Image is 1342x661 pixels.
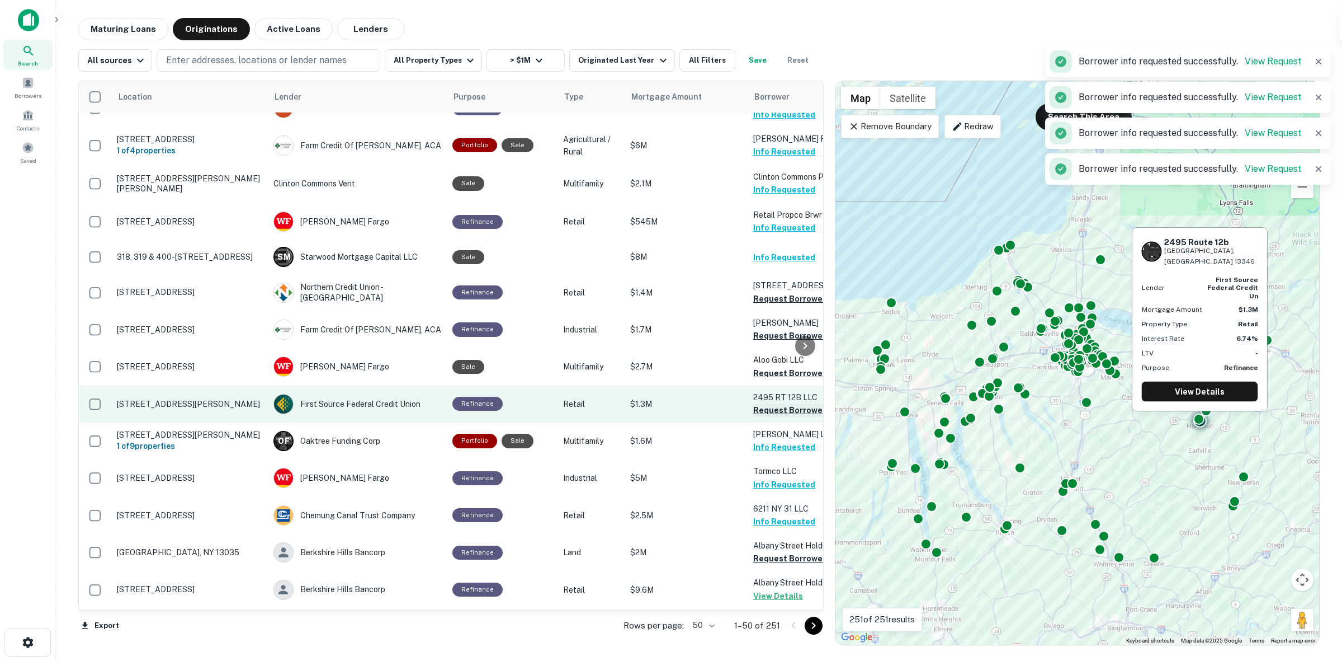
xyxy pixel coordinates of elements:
button: All Filters [679,49,735,72]
a: Borrowers [3,72,53,102]
p: [STREET_ADDRESS] [117,473,262,483]
span: Purpose [453,90,500,104]
p: [STREET_ADDRESS] [117,584,262,594]
button: Request Borrower Info [753,404,844,417]
button: Reset [780,49,816,72]
img: picture [274,212,293,231]
th: Mortgage Amount [625,81,748,112]
div: Chat Widget [1286,571,1342,625]
img: picture [274,357,293,376]
p: Tormco LLC [753,465,865,477]
p: Clinton Commons Prop LLC [753,171,865,183]
p: Multifamily [563,177,619,190]
p: Multifamily [563,360,619,373]
button: Info Requested [753,145,815,158]
button: Zoom out [1291,176,1313,198]
button: Search This Area [1036,104,1132,130]
div: Sale [502,434,533,448]
h6: 1 of 4 properties [117,144,262,157]
p: $2.5M [630,509,742,522]
button: Info Requested [753,478,815,491]
button: Info Requested [753,221,815,235]
div: This loan purpose was for refinancing [452,546,503,560]
p: $5M [630,472,742,484]
p: $2.1M [630,177,742,190]
div: Saved [3,137,53,167]
div: This loan purpose was for refinancing [452,285,503,299]
p: Mortgage Amount [1142,304,1202,315]
img: picture [274,395,293,414]
p: Industrial [563,324,619,336]
p: [STREET_ADDRESS] [117,510,262,521]
p: $545M [630,215,742,228]
button: Info Requested [753,183,815,196]
div: 0 [835,81,1319,645]
p: Agricultural / Rural [563,133,619,158]
p: Industrial [563,472,619,484]
p: Property Type [1142,319,1187,329]
button: Request Borrower Info [753,292,844,306]
p: Redraw [952,120,994,133]
button: Active Loans [254,18,333,40]
p: [STREET_ADDRESS] LLC [753,279,865,292]
button: Export [78,617,122,634]
span: Search [18,59,38,68]
p: Retail [563,215,619,228]
div: Farm Credit Of [PERSON_NAME], ACA [273,135,441,156]
p: Borrower info requested successfully. [1079,55,1302,68]
div: First Source Federal Credit Union [273,394,441,414]
p: Interest Rate [1142,334,1184,344]
button: > $1M [486,49,565,72]
div: Sale [452,176,484,190]
div: This is a portfolio loan with 9 properties [452,434,497,448]
button: All Property Types [385,49,482,72]
button: Lenders [337,18,404,40]
button: Info Requested [753,251,815,264]
h6: 2495 Route 12b [1164,237,1258,247]
p: O F [278,435,289,447]
p: S M [277,251,290,263]
button: All sources [78,49,152,72]
button: Enter addresses, locations or lender names [157,49,380,72]
p: 318, 319 & 400-[STREET_ADDRESS] [117,252,262,262]
button: Request Borrower Info [753,552,844,565]
p: Lender [1142,283,1165,293]
p: [STREET_ADDRESS] [117,217,262,227]
button: Map camera controls [1291,569,1313,591]
p: Retail [563,509,619,522]
p: $6M [630,139,742,152]
p: Borrower info requested successfully. [1079,126,1302,140]
p: $1.7M [630,324,742,336]
span: Type [564,90,583,104]
img: picture [274,320,293,339]
button: Info Requested [753,515,815,528]
button: Save your search to get updates of matches that match your search criteria. [740,49,776,72]
div: Sale [502,138,533,152]
div: This is a portfolio loan with 4 properties [452,138,497,152]
strong: Retail [1238,320,1258,328]
p: 2495 RT 12B LLC [753,391,865,404]
p: [STREET_ADDRESS] [117,287,262,297]
div: Sale [452,250,484,264]
img: picture [274,283,293,302]
a: Report a map error [1271,637,1316,644]
span: Borrowers [15,91,41,100]
a: View Request [1245,56,1302,67]
p: [STREET_ADDRESS][PERSON_NAME] [117,399,262,409]
div: Oaktree Funding Corp [273,431,441,451]
p: Enter addresses, locations or lender names [166,54,347,67]
p: Retail [563,398,619,410]
p: Albany Street Holding LLC [753,576,865,589]
div: Berkshire Hills Bancorp [273,580,441,600]
a: Contacts [3,105,53,135]
th: Lender [268,81,447,112]
span: Contacts [17,124,39,133]
p: [STREET_ADDRESS][PERSON_NAME] [117,430,262,440]
th: Location [111,81,268,112]
div: This loan purpose was for refinancing [452,508,503,522]
div: Search [3,40,53,70]
div: Northern Credit Union - [GEOGRAPHIC_DATA] [273,282,441,302]
p: [PERSON_NAME] [753,317,865,329]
